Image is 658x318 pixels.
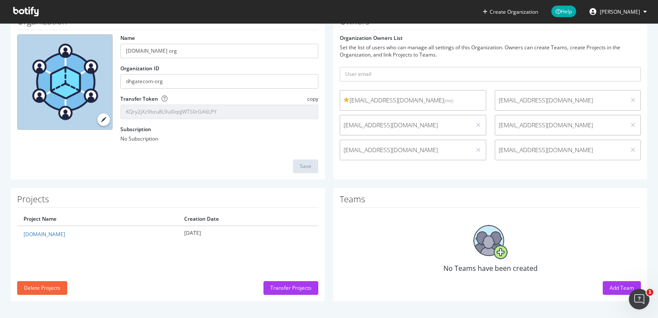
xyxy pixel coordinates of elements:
[482,8,538,16] button: Create Organization
[120,44,318,58] input: name
[120,74,318,89] input: Organization ID
[629,289,649,309] iframe: Intercom live chat
[307,95,318,102] span: copy
[646,289,653,296] span: 1
[17,284,67,291] a: Delete Projects
[263,284,318,291] a: Transfer Projects
[499,96,622,105] span: [EMAIL_ADDRESS][DOMAIN_NAME]
[583,5,654,18] button: [PERSON_NAME]
[603,284,641,291] a: Add Team
[340,67,641,81] input: User email
[603,281,641,295] button: Add Team
[120,95,158,102] label: Transfer Token
[270,284,311,291] div: Transfer Projects
[120,65,159,72] label: Organization ID
[444,97,453,104] small: (me)
[344,121,467,129] span: [EMAIL_ADDRESS][DOMAIN_NAME]
[340,44,641,58] div: Set the list of users who can manage all settings of this Organization. Owners can create Teams, ...
[340,34,403,42] label: Organization Owners List
[24,284,60,291] div: Delete Projects
[120,34,135,42] label: Name
[120,135,318,142] div: No Subscription
[293,159,318,173] button: Save
[300,162,311,170] div: Save
[499,146,622,154] span: [EMAIL_ADDRESS][DOMAIN_NAME]
[340,195,641,208] h1: Teams
[17,195,318,208] h1: Projects
[263,281,318,295] button: Transfer Projects
[24,231,65,238] a: [DOMAIN_NAME]
[473,225,508,259] img: No Teams have been created
[178,226,318,242] td: [DATE]
[443,264,538,273] span: No Teams have been created
[17,281,67,295] button: Delete Projects
[178,212,318,226] th: Creation Date
[344,96,482,105] span: [EMAIL_ADDRESS][DOMAIN_NAME]
[551,6,576,17] span: Help
[120,126,151,133] label: Subscription
[600,8,640,15] span: Hazel Wang
[499,121,622,129] span: [EMAIL_ADDRESS][DOMAIN_NAME]
[610,284,634,291] div: Add Team
[17,212,178,226] th: Project Name
[344,146,467,154] span: [EMAIL_ADDRESS][DOMAIN_NAME]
